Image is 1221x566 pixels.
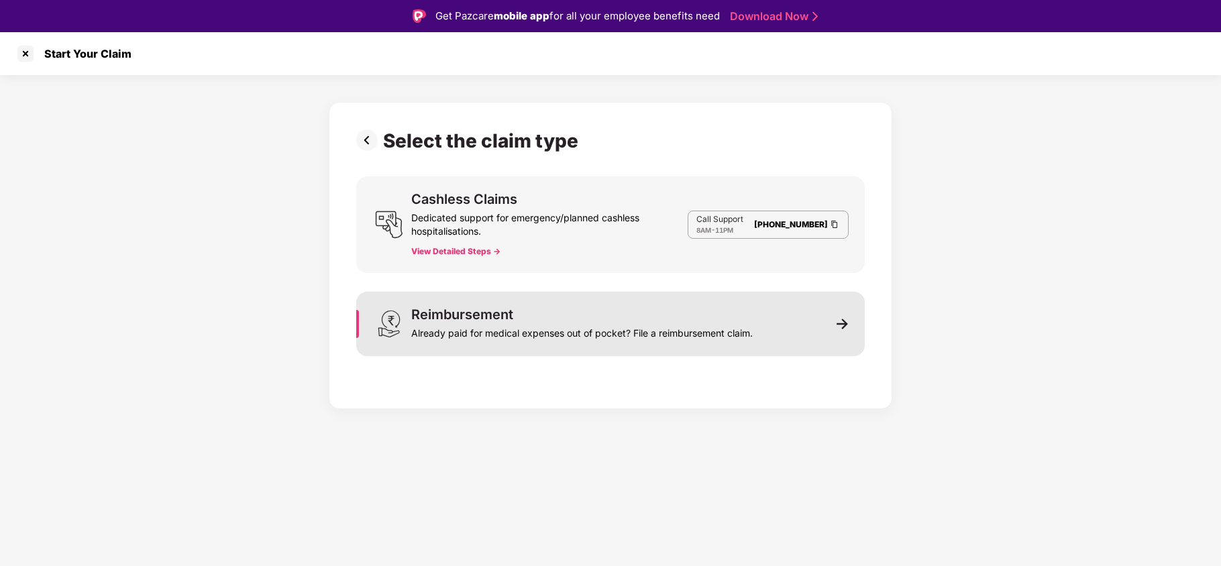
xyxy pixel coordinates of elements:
[411,321,753,340] div: Already paid for medical expenses out of pocket? File a reimbursement claim.
[715,226,733,234] span: 11PM
[696,214,743,225] p: Call Support
[411,246,500,257] button: View Detailed Steps ->
[383,129,584,152] div: Select the claim type
[812,9,818,23] img: Stroke
[411,308,513,321] div: Reimbursement
[411,206,688,238] div: Dedicated support for emergency/planned cashless hospitalisations.
[730,9,814,23] a: Download Now
[696,225,743,235] div: -
[435,8,720,24] div: Get Pazcare for all your employee benefits need
[356,129,383,151] img: svg+xml;base64,PHN2ZyBpZD0iUHJldi0zMngzMiIgeG1sbnM9Imh0dHA6Ly93d3cudzMub3JnLzIwMDAvc3ZnIiB3aWR0aD...
[375,211,403,239] img: svg+xml;base64,PHN2ZyB3aWR0aD0iMjQiIGhlaWdodD0iMjUiIHZpZXdCb3g9IjAgMCAyNCAyNSIgZmlsbD0ibm9uZSIgeG...
[413,9,426,23] img: Logo
[494,9,549,22] strong: mobile app
[754,219,828,229] a: [PHONE_NUMBER]
[696,226,711,234] span: 8AM
[36,47,131,60] div: Start Your Claim
[837,318,849,330] img: svg+xml;base64,PHN2ZyB3aWR0aD0iMTEiIGhlaWdodD0iMTEiIHZpZXdCb3g9IjAgMCAxMSAxMSIgZmlsbD0ibm9uZSIgeG...
[829,219,840,230] img: Clipboard Icon
[411,192,517,206] div: Cashless Claims
[375,310,403,338] img: svg+xml;base64,PHN2ZyB3aWR0aD0iMjQiIGhlaWdodD0iMzEiIHZpZXdCb3g9IjAgMCAyNCAzMSIgZmlsbD0ibm9uZSIgeG...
